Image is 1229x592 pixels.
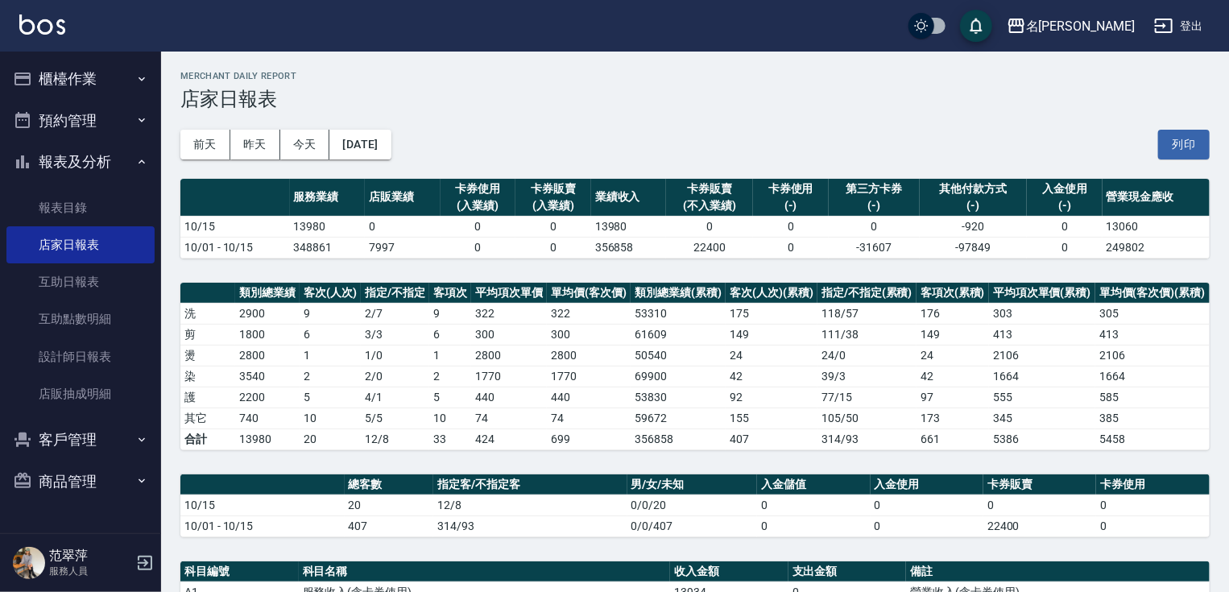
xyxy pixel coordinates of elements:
[361,283,429,304] th: 指定/不指定
[726,408,817,428] td: 155
[989,303,1095,324] td: 303
[1095,303,1210,324] td: 305
[429,345,471,366] td: 1
[345,474,434,495] th: 總客數
[547,303,631,324] td: 322
[591,237,667,258] td: 356858
[989,345,1095,366] td: 2106
[666,216,753,237] td: 0
[180,408,235,428] td: 其它
[833,197,916,214] div: (-)
[300,428,361,449] td: 20
[726,387,817,408] td: 92
[300,283,361,304] th: 客次(人次)
[1148,11,1210,41] button: 登出
[1096,515,1210,536] td: 0
[290,216,366,237] td: 13980
[757,197,825,214] div: (-)
[983,495,1096,515] td: 0
[547,324,631,345] td: 300
[235,428,300,449] td: 13980
[960,10,992,42] button: save
[989,366,1095,387] td: 1664
[670,561,788,582] th: 收入金額
[6,141,155,183] button: 報表及分析
[924,197,1023,214] div: (-)
[817,366,917,387] td: 39 / 3
[1095,408,1210,428] td: 385
[235,387,300,408] td: 2200
[726,283,817,304] th: 客次(人次)(累積)
[1095,345,1210,366] td: 2106
[429,303,471,324] td: 9
[1027,216,1103,237] td: 0
[817,408,917,428] td: 105 / 50
[989,283,1095,304] th: 平均項次單價(累積)
[441,237,516,258] td: 0
[920,216,1027,237] td: -920
[361,428,429,449] td: 12/8
[670,197,749,214] div: (不入業績)
[235,324,300,345] td: 1800
[906,561,1210,582] th: 備註
[6,189,155,226] a: 報表目錄
[1158,130,1210,159] button: 列印
[235,345,300,366] td: 2800
[180,428,235,449] td: 合計
[788,561,907,582] th: 支出金額
[19,14,65,35] img: Logo
[6,263,155,300] a: 互助日報表
[180,237,290,258] td: 10/01 - 10/15
[180,71,1210,81] h2: Merchant Daily Report
[471,283,547,304] th: 平均項次單價
[235,283,300,304] th: 類別總業績
[833,180,916,197] div: 第三方卡券
[361,324,429,345] td: 3 / 3
[726,303,817,324] td: 175
[235,408,300,428] td: 740
[989,408,1095,428] td: 345
[429,428,471,449] td: 33
[670,180,749,197] div: 卡券販賣
[591,179,667,217] th: 業績收入
[6,100,155,142] button: 預約管理
[1103,179,1210,217] th: 營業現金應收
[345,515,434,536] td: 407
[726,345,817,366] td: 24
[519,180,587,197] div: 卡券販賣
[300,366,361,387] td: 2
[1103,216,1210,237] td: 13060
[300,387,361,408] td: 5
[180,345,235,366] td: 燙
[345,495,434,515] td: 20
[471,408,547,428] td: 74
[1095,283,1210,304] th: 單均價(客次價)(累積)
[361,408,429,428] td: 5 / 5
[591,216,667,237] td: 13980
[6,461,155,503] button: 商品管理
[429,366,471,387] td: 2
[6,375,155,412] a: 店販抽成明細
[180,303,235,324] td: 洗
[1095,324,1210,345] td: 413
[429,387,471,408] td: 5
[1031,180,1099,197] div: 入金使用
[49,564,131,578] p: 服務人員
[631,283,726,304] th: 類別總業績(累積)
[6,300,155,337] a: 互助點數明細
[361,387,429,408] td: 4 / 1
[631,324,726,345] td: 61609
[300,303,361,324] td: 9
[726,428,817,449] td: 407
[441,216,516,237] td: 0
[13,547,45,579] img: Person
[429,408,471,428] td: 10
[180,179,1210,259] table: a dense table
[329,130,391,159] button: [DATE]
[547,387,631,408] td: 440
[299,561,671,582] th: 科目名稱
[547,345,631,366] td: 2800
[180,474,1210,537] table: a dense table
[365,237,441,258] td: 7997
[627,474,758,495] th: 男/女/未知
